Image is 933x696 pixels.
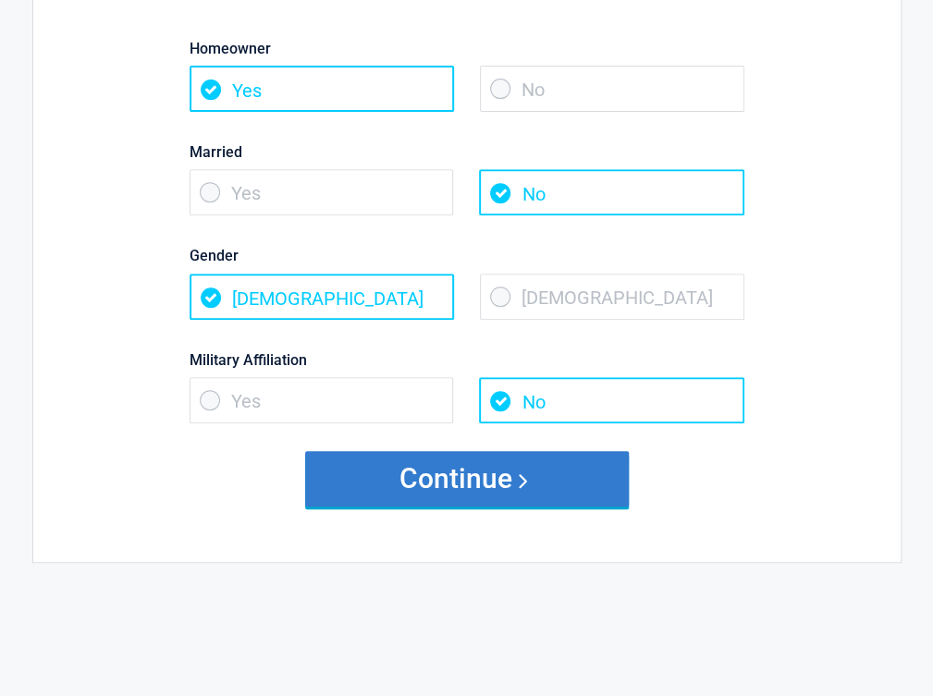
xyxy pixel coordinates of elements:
span: No [479,377,743,423]
span: Yes [190,169,454,215]
span: No [480,66,744,112]
span: [DEMOGRAPHIC_DATA] [190,274,454,320]
span: Yes [190,66,454,112]
span: Yes [190,377,454,423]
label: Military Affiliation [190,348,744,372]
label: Gender [190,243,744,268]
button: Continue [305,451,629,507]
label: Homeowner [190,36,744,61]
span: [DEMOGRAPHIC_DATA] [480,274,744,320]
span: No [479,169,743,215]
label: Married [190,140,744,165]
